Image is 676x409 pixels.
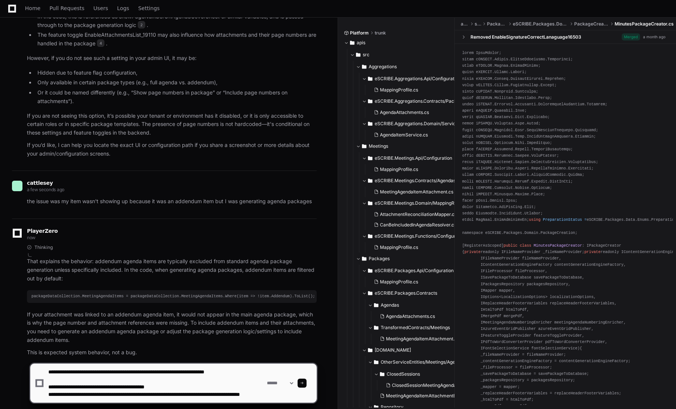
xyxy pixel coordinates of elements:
span: MeetingAgendaItemAttachment.cs [386,336,459,342]
span: eSCRIBE.Packages.Api/Configuration [375,268,454,274]
p: If your attachment was linked to an addendum agenda item, it would not appear in the main agenda ... [27,310,317,345]
button: AttachmentReconciliationMapper.cs [371,209,463,220]
span: Merged [622,33,640,40]
span: a few seconds ago [27,187,64,192]
button: eSCRIBE.Meetings.Functions/Configuration [362,230,467,242]
svg: Directory [374,301,378,310]
button: MeetingAgendaItemAttachment.cs [371,187,463,197]
button: [DOMAIN_NAME] [362,344,467,356]
span: Logs [117,6,129,10]
li: In the code, this is referenced as showPageNumberOnAgendaCoverSheet or similar variables, and is ... [35,12,317,30]
svg: Directory [350,38,354,47]
span: Thinking [34,244,53,250]
span: eSCRIBE.Aggregations.Contracts/Packages [375,98,467,104]
button: Meetings [356,140,461,152]
button: AgendaAttachments.cs [377,311,463,322]
button: apis [344,37,449,49]
span: src [363,52,369,58]
span: eSCRIBE.Meetings.Domain/MappingResolvers [375,200,467,206]
svg: Directory [368,289,372,298]
span: src [475,21,481,27]
button: TransformedContracts/Meetings [368,322,467,334]
span: eSCRIBE.Aggregations.Api/Configuration [375,76,461,82]
span: Aggregations [369,64,397,70]
p: If you are not seeing this option, it’s possible your tenant or environment has it disabled, or i... [27,112,317,137]
span: Users [94,6,108,10]
button: Packages [356,253,461,265]
span: eSCRIBE.Aggregations.Domain/Services [375,121,460,127]
span: Meetings [369,143,388,149]
button: eSCRIBE.Aggregations.Api/Configuration [362,73,467,85]
button: AgendaAttachments.cs [371,107,462,118]
span: eSCRIBE.Packages.Domain [513,21,568,27]
span: Pull Requests [49,6,84,10]
button: eSCRIBE.Meetings.Domain/MappingResolvers [362,197,467,209]
svg: Directory [374,323,378,332]
span: private [465,250,481,254]
span: MappingProfile.cs [380,166,418,172]
svg: Directory [368,97,372,106]
button: eSCRIBE.Aggregations.Domain/Services [362,118,467,130]
span: eSCRIBE.Packages.Contracts [375,290,437,296]
svg: Directory [368,74,372,83]
span: MinutesPackageCreator.cs [615,21,674,27]
button: eSCRIBE.Packages.Contracts [362,287,467,299]
p: However, if you do not see such a setting in your admin UI, it may be: [27,54,317,63]
p: If you’d like, I can help you locate the exact UI or configuration path if you share a screenshot... [27,141,317,158]
span: eSCRIBE.Meetings.Api/Configuration [375,155,452,161]
span: AgendaItemService.cs [380,132,428,138]
p: the issue was my item wasn't showing up because it was an addendum item but I was generating agen... [27,197,317,206]
span: MappingProfile.cs [380,279,418,285]
svg: Directory [368,232,372,241]
span: class [520,243,532,248]
svg: Directory [362,62,366,71]
svg: Directory [368,154,372,163]
button: MappingProfile.cs [371,242,463,253]
span: Platform [350,30,369,36]
button: eSCRIBE.Aggregations.Contracts/Packages [362,95,467,107]
svg: Directory [368,119,372,128]
svg: Directory [368,199,372,208]
span: MeetingAgendaItemAttachment.cs [380,189,453,195]
p: This is expected system behavior, not a bug. [27,348,317,357]
span: Packages [369,256,390,262]
svg: Directory [356,50,360,59]
span: PlayerZero [27,229,58,233]
span: MappingProfile.cs [380,87,418,93]
svg: Directory [368,346,372,355]
span: CanBeIncludedInAgendaResolver.cs [380,222,456,228]
span: AttachmentReconciliationMapper.cs [380,211,457,217]
button: MeetingAgendaItemAttachment.cs [377,334,463,344]
span: eSCRIBE.Meetings.Contracts/Agendas/Attachments [375,178,467,184]
span: = [584,217,587,222]
span: AgendaAttachments.cs [380,109,429,115]
span: 2 [138,21,145,28]
span: apis [461,21,469,27]
button: CanBeIncludedInAgendaResolver.cs [371,220,463,230]
li: Or it could be named differently (e.g., “Show page numbers in package” or “Include page numbers o... [35,88,317,106]
span: public [504,243,518,248]
button: MappingProfile.cs [371,164,463,175]
svg: Directory [368,266,372,275]
span: cattlesey [27,180,53,186]
p: That explains the behavior: addendum agenda items are typically excluded from standard agenda pac... [27,257,317,283]
div: Removed EnableSignatureCorrectLanaguage16503 [471,34,581,40]
svg: Directory [368,176,372,185]
span: using [529,217,541,222]
div: packageDataCollection.MeetingAgendaItems = packageDataCollection.MeetingAgendaItems.Where(item =>... [31,293,312,300]
button: MappingProfile.cs [371,277,463,287]
span: MinutesPackageCreator [534,243,582,248]
button: Agendas [368,299,467,311]
svg: Directory [362,254,366,263]
li: The feature toggle EnableAttachmentsList_19110 may also influence how attachments and their page ... [35,31,317,48]
button: eSCRIBE.Packages.Api/Configuration [362,265,467,277]
span: [DOMAIN_NAME] [375,347,411,353]
span: TransformedContracts/Meetings [381,325,450,331]
span: PreparationStatus [543,217,582,222]
span: Settings [138,6,159,10]
span: 4 [97,39,104,47]
button: MappingProfile.cs [371,85,462,95]
span: private [584,250,600,254]
div: a month ago [643,34,666,40]
span: PackageCreation [574,21,609,27]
